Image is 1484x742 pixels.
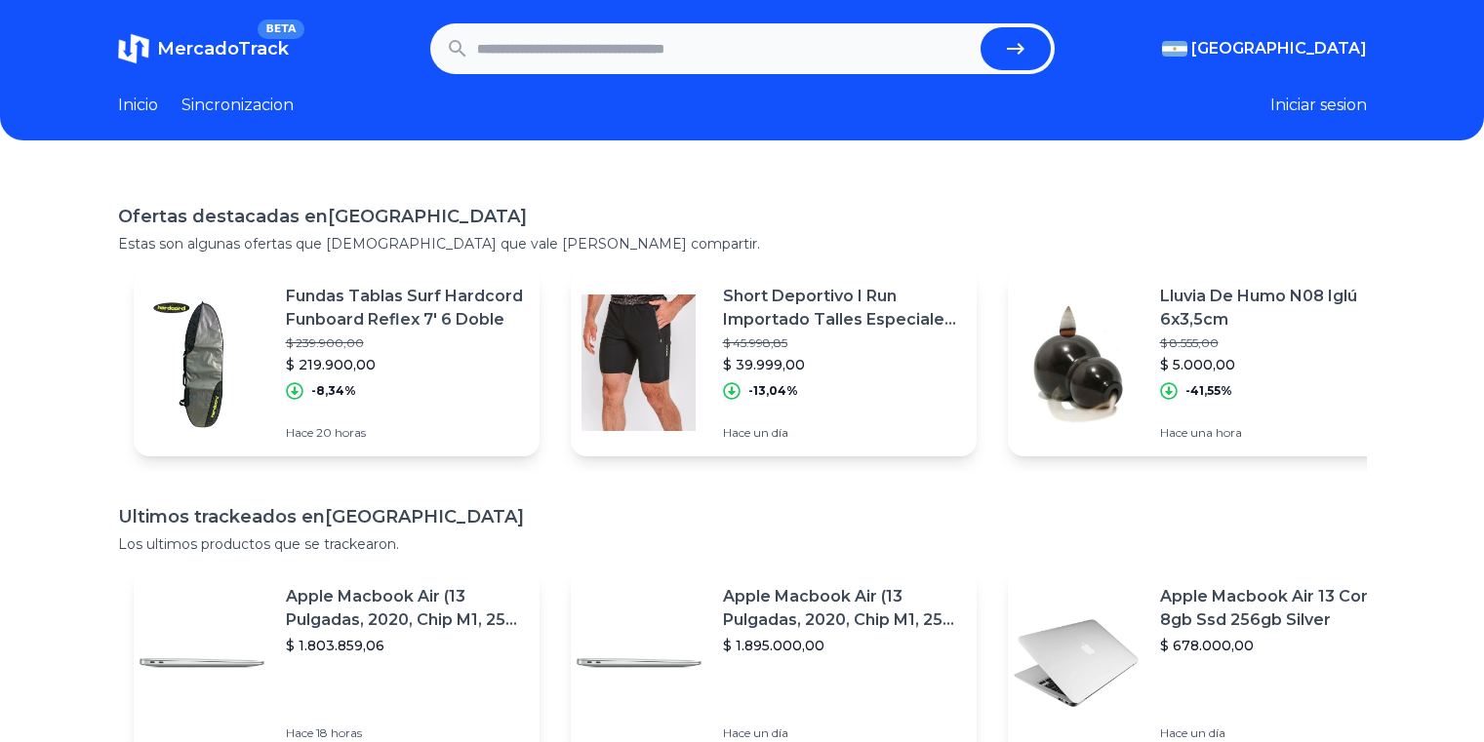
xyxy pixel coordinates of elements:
h1: Ofertas destacadas en [GEOGRAPHIC_DATA] [118,203,1367,230]
p: Short Deportivo I Run Importado Talles Especiales 3xl-6xl [723,285,961,332]
p: Hace 20 horas [286,425,524,441]
p: Fundas Tablas Surf Hardcord Funboard Reflex 7' 6 Doble [286,285,524,332]
h1: Ultimos trackeados en [GEOGRAPHIC_DATA] [118,503,1367,530]
p: $ 8.555,00 [1160,335,1398,351]
span: [GEOGRAPHIC_DATA] [1191,37,1367,60]
p: Hace un día [723,425,961,441]
a: Inicio [118,94,158,117]
img: Featured image [571,595,707,731]
p: Apple Macbook Air 13 Core I5 8gb Ssd 256gb Silver [1160,585,1398,632]
img: MercadoTrack [118,33,149,64]
a: Featured imageFundas Tablas Surf Hardcord Funboard Reflex 7' 6 Doble$ 239.900,00$ 219.900,00-8,34... [134,269,540,456]
p: -8,34% [311,383,356,399]
span: MercadoTrack [157,38,289,59]
p: Lluvia De Humo N08 Iglú 6x3,5cm [1160,285,1398,332]
p: $ 5.000,00 [1160,355,1398,374]
p: Estas son algunas ofertas que [DEMOGRAPHIC_DATA] que vale [PERSON_NAME] compartir. [118,234,1367,254]
p: Apple Macbook Air (13 Pulgadas, 2020, Chip M1, 256 Gb De Ssd, 8 Gb De Ram) - Plata [286,585,524,632]
p: $ 239.900,00 [286,335,524,351]
p: Apple Macbook Air (13 Pulgadas, 2020, Chip M1, 256 Gb De Ssd, 8 Gb De Ram) - Plata [723,585,961,632]
img: Featured image [134,595,270,731]
button: Iniciar sesion [1270,94,1367,117]
p: $ 39.999,00 [723,355,961,374]
img: Featured image [1008,595,1144,731]
a: Sincronizacion [181,94,294,117]
p: Los ultimos productos que se trackearon. [118,534,1367,554]
p: -13,04% [748,383,798,399]
img: Featured image [1008,294,1144,431]
a: Featured imageShort Deportivo I Run Importado Talles Especiales 3xl-6xl$ 45.998,85$ 39.999,00-13,... [571,269,977,456]
p: $ 1.895.000,00 [723,636,961,655]
p: Hace un día [1160,725,1398,741]
p: Hace un día [723,725,961,741]
a: Featured imageLluvia De Humo N08 Iglú 6x3,5cm$ 8.555,00$ 5.000,00-41,55%Hace una hora [1008,269,1414,456]
p: Hace una hora [1160,425,1398,441]
a: MercadoTrackBETA [118,33,289,64]
img: Featured image [134,294,270,431]
p: $ 45.998,85 [723,335,961,351]
p: Hace 18 horas [286,725,524,741]
span: BETA [258,20,303,39]
p: $ 219.900,00 [286,355,524,374]
img: Argentina [1162,41,1187,57]
p: $ 1.803.859,06 [286,636,524,655]
button: [GEOGRAPHIC_DATA] [1162,37,1367,60]
p: -41,55% [1185,383,1232,399]
p: $ 678.000,00 [1160,636,1398,655]
img: Featured image [571,294,707,431]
